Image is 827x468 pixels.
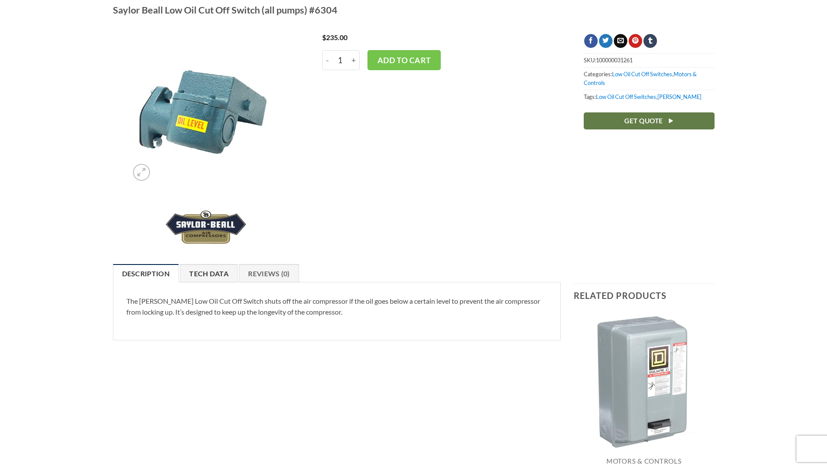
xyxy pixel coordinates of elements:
[348,50,360,70] input: Increase quantity of Saylor Beall Low Oil Cut Off Switch (all pumps) #6304
[133,164,150,181] a: Zoom
[629,34,642,48] a: Pin on Pinterest
[574,284,715,307] h3: Related products
[129,34,280,185] img: Saylor Beall Low Oil Cut Off Switch (all pumps) #6304
[584,112,715,129] a: Get Quote
[596,57,633,64] span: 100000031261
[584,53,715,67] span: SKU:
[596,93,656,100] a: Low Oil Cut Off Switches
[113,264,179,282] a: Description
[180,264,238,282] a: Tech Data
[612,71,672,78] a: Low Oil Cut Off Switches
[584,67,715,90] span: Categories: ,
[322,33,326,41] span: $
[624,115,663,126] span: Get Quote
[574,312,715,452] img: 10HP 3PH 230V 40A Mag 8911DPSG43V09
[126,295,548,318] p: The [PERSON_NAME] Low Oil Cut Off Switch shuts off the air compressor if the oil goes below a cer...
[584,34,598,48] a: Share on Facebook
[113,4,715,16] h1: Saylor Beall Low Oil Cut Off Switch (all pumps) #6304
[322,33,347,41] bdi: 235.00
[584,90,715,103] span: Tags: ,
[657,93,701,100] a: [PERSON_NAME]
[333,50,349,70] input: Product quantity
[322,50,333,70] input: Reduce quantity of Saylor Beall Low Oil Cut Off Switch (all pumps) #6304
[368,50,441,70] button: Add to cart
[643,34,657,48] a: Share on Tumblr
[239,264,299,282] a: Reviews (0)
[574,457,715,465] p: Motors & Controls
[614,34,627,48] a: Email to a Friend
[599,34,613,48] a: Share on Twitter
